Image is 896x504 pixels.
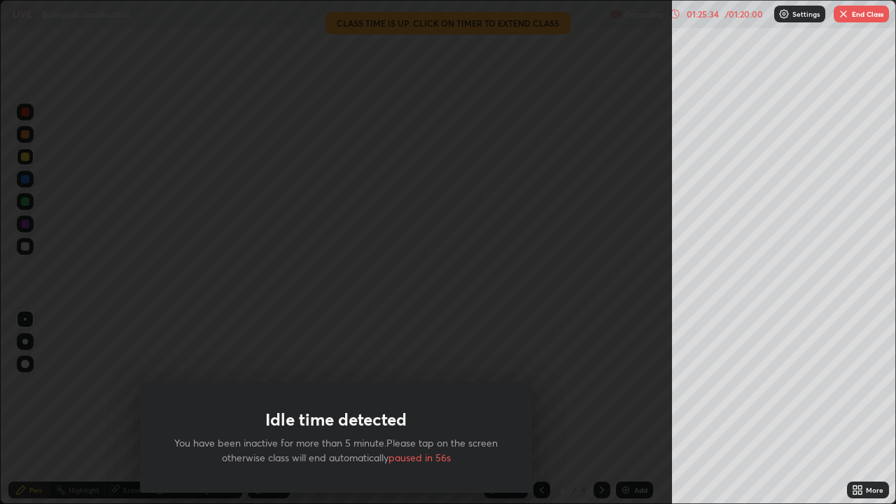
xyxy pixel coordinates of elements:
img: end-class-cross [838,8,849,20]
button: End Class [834,6,889,22]
span: paused in 56s [388,451,451,464]
p: Settings [792,10,820,17]
div: / 01:20:00 [722,10,766,18]
p: You have been inactive for more than 5 minute.Please tap on the screen otherwise class will end a... [174,435,498,465]
img: class-settings-icons [778,8,790,20]
h1: Idle time detected [265,409,407,430]
div: More [866,486,883,493]
div: 01:25:34 [683,10,722,18]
